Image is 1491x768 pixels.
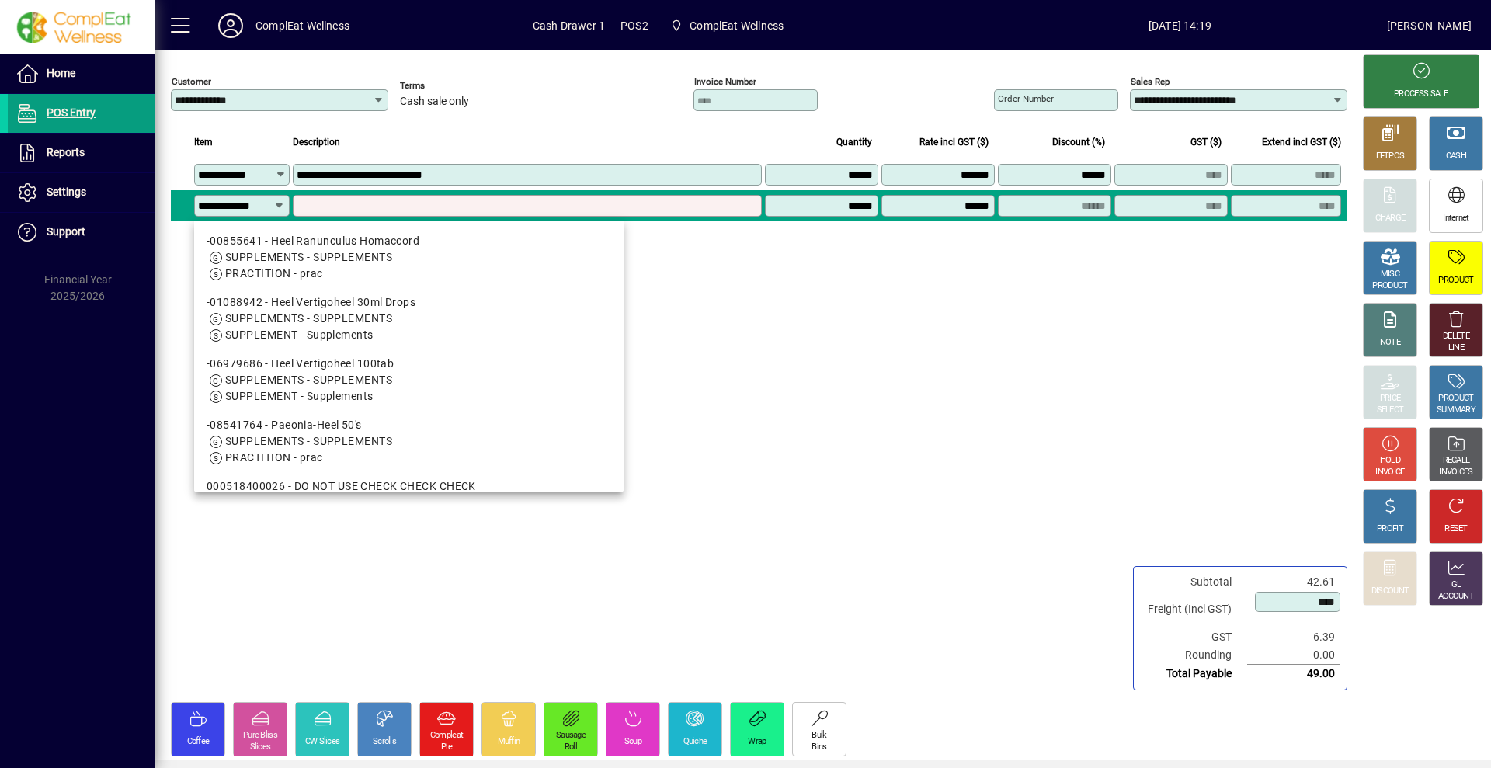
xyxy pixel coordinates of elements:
span: SUPPLEMENT - Supplements [225,328,374,341]
span: Extend incl GST ($) [1262,134,1341,151]
span: SUPPLEMENTS - SUPPLEMENTS [225,312,392,325]
div: Roll [565,742,577,753]
span: POS2 [620,13,648,38]
div: 000518400026 - DO NOT USE CHECK CHECK CHECK [207,478,611,495]
div: SELECT [1377,405,1404,416]
div: Slices [250,742,271,753]
div: -06979686 - Heel Vertigoheel 100tab [207,356,611,372]
div: Internet [1443,213,1468,224]
span: SUPPLEMENTS - SUPPLEMENTS [225,435,392,447]
span: Quantity [836,134,872,151]
div: INVOICE [1375,467,1404,478]
div: NOTE [1380,337,1400,349]
div: CASH [1446,151,1466,162]
a: Settings [8,173,155,212]
span: Terms [400,81,493,91]
div: DISCOUNT [1371,586,1409,597]
mat-label: Customer [172,76,211,87]
div: -08541764 - Paeonia-Heel 50's [207,417,611,433]
span: Cash Drawer 1 [533,13,605,38]
mat-option: -08541764 - Paeonia-Heel 50's [194,411,624,472]
span: Item [194,134,213,151]
div: ACCOUNT [1438,591,1474,603]
div: ComplEat Wellness [255,13,349,38]
div: Quiche [683,736,707,748]
div: PRODUCT [1372,280,1407,292]
div: Soup [624,736,641,748]
div: Muffin [498,736,520,748]
mat-option: -01088942 - Heel Vertigoheel 30ml Drops [194,288,624,349]
span: GST ($) [1190,134,1222,151]
div: Pie [441,742,452,753]
div: RESET [1444,523,1468,535]
div: Bulk [812,730,826,742]
span: Home [47,67,75,79]
div: PRICE [1380,393,1401,405]
span: ComplEat Wellness [664,12,790,40]
div: PROCESS SALE [1394,89,1448,100]
div: CW Slices [305,736,340,748]
div: DELETE [1443,331,1469,342]
span: PRACTITION - prac [225,267,322,280]
div: Bins [812,742,826,753]
td: Rounding [1140,646,1247,665]
div: MISC [1381,269,1399,280]
span: ComplEat Wellness [690,13,784,38]
a: Home [8,54,155,93]
div: GL [1451,579,1461,591]
div: INVOICES [1439,467,1472,478]
div: -01088942 - Heel Vertigoheel 30ml Drops [207,294,611,311]
a: Support [8,213,155,252]
mat-label: Order number [998,93,1054,104]
span: Settings [47,186,86,198]
div: CHARGE [1375,213,1406,224]
span: Discount (%) [1052,134,1105,151]
span: POS Entry [47,106,96,119]
span: SUPPLEMENTS - SUPPLEMENTS [225,374,392,386]
div: Scrolls [373,736,396,748]
span: [DATE] 14:19 [973,13,1387,38]
div: -00855641 - Heel Ranunculus Homaccord [207,233,611,249]
span: SUPPLEMENT - Supplements [225,390,374,402]
td: GST [1140,628,1247,646]
div: RECALL [1443,455,1470,467]
a: Reports [8,134,155,172]
div: PRODUCT [1438,393,1473,405]
mat-option: -00855641 - Heel Ranunculus Homaccord [194,227,624,288]
div: EFTPOS [1376,151,1405,162]
td: 6.39 [1247,628,1340,646]
mat-option: -06979686 - Heel Vertigoheel 100tab [194,349,624,411]
mat-label: Sales rep [1131,76,1170,87]
td: Freight (Incl GST) [1140,591,1247,628]
td: 42.61 [1247,573,1340,591]
span: Reports [47,146,85,158]
mat-option: 000518400026 - DO NOT USE CHECK CHECK CHECK [194,472,624,533]
span: Description [293,134,340,151]
span: Cash sale only [400,96,469,108]
div: SUMMARY [1437,405,1475,416]
div: Pure Bliss [243,730,277,742]
td: Subtotal [1140,573,1247,591]
span: PRACTITION - prac [225,451,322,464]
div: [PERSON_NAME] [1387,13,1472,38]
div: Compleat [430,730,463,742]
button: Profile [206,12,255,40]
div: Coffee [187,736,210,748]
div: HOLD [1380,455,1400,467]
div: Sausage [556,730,586,742]
div: Wrap [748,736,766,748]
td: 49.00 [1247,665,1340,683]
span: SUPPLEMENTS - SUPPLEMENTS [225,251,392,263]
div: PROFIT [1377,523,1403,535]
td: 0.00 [1247,646,1340,665]
span: Support [47,225,85,238]
mat-label: Invoice number [694,76,756,87]
span: Rate incl GST ($) [919,134,989,151]
div: PRODUCT [1438,275,1473,287]
div: LINE [1448,342,1464,354]
td: Total Payable [1140,665,1247,683]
